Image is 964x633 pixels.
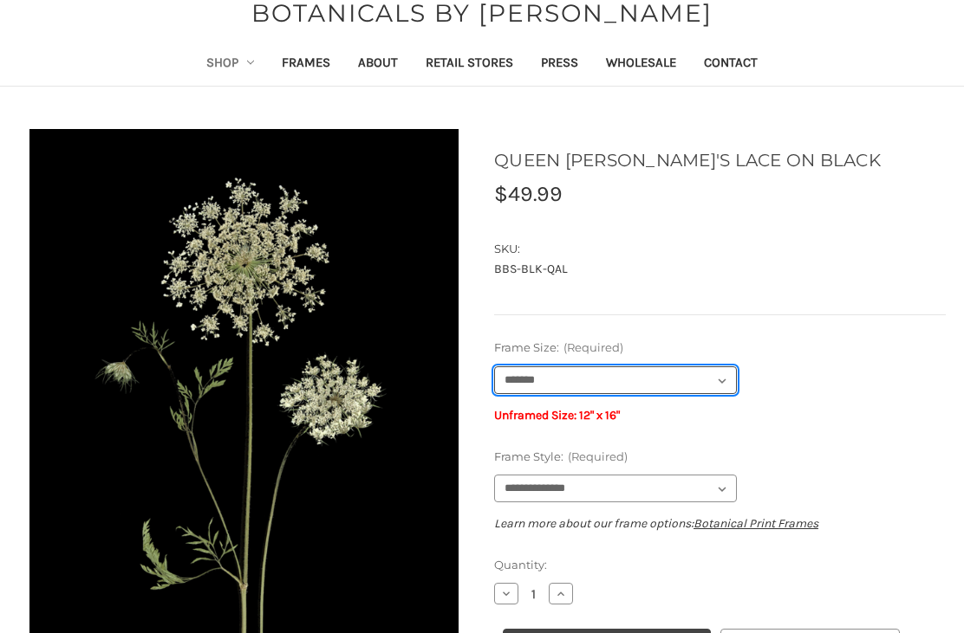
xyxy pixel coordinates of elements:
[527,43,592,86] a: Press
[494,241,941,258] dt: SKU:
[563,340,623,354] small: (Required)
[494,181,563,206] span: $49.99
[494,406,946,424] p: Unframed Size: 12" x 16"
[494,339,946,357] label: Frame Size:
[412,43,527,86] a: Retail Stores
[694,516,818,531] a: Botanical Print Frames
[494,449,946,466] label: Frame Style:
[494,514,946,533] p: Learn more about our frame options:
[268,43,344,86] a: Frames
[690,43,772,86] a: Contact
[494,260,946,278] dd: BBS-BLK-QAL
[592,43,690,86] a: Wholesale
[494,147,946,173] h1: QUEEN [PERSON_NAME]'S LACE ON BLACK
[344,43,412,86] a: About
[568,449,628,463] small: (Required)
[494,557,946,574] label: Quantity:
[192,43,269,86] a: Shop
